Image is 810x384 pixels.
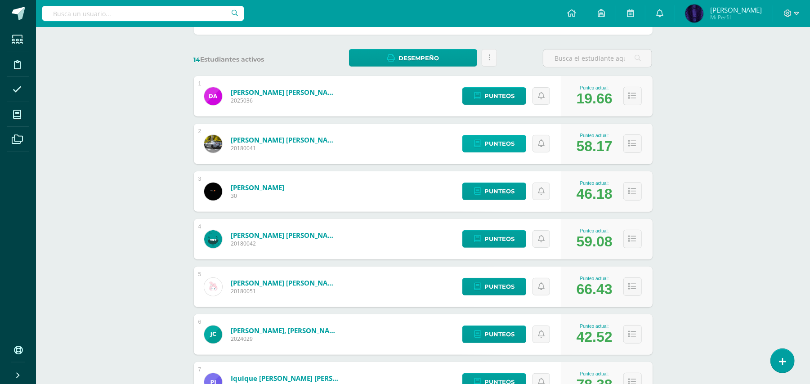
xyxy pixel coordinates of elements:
[231,240,339,247] span: 20180042
[577,85,613,90] div: Punteo actual:
[577,329,613,345] div: 42.52
[198,271,201,277] div: 5
[577,133,613,138] div: Punteo actual:
[462,183,526,200] a: Punteos
[577,90,613,107] div: 19.66
[577,324,613,329] div: Punteo actual:
[231,374,339,383] a: Iquique [PERSON_NAME] [PERSON_NAME]
[231,192,284,200] span: 30
[577,181,613,186] div: Punteo actual:
[577,228,613,233] div: Punteo actual:
[398,50,439,67] span: Desempeño
[577,281,613,298] div: 66.43
[198,128,201,134] div: 2
[231,278,339,287] a: [PERSON_NAME] [PERSON_NAME]
[204,326,222,344] img: 558de4f0f00bb75287a72aebf1b7c284.png
[231,97,339,104] span: 2025036
[484,326,515,343] span: Punteos
[484,135,515,152] span: Punteos
[577,138,613,155] div: 58.17
[685,4,703,22] img: d8752ea66dfd2e037935eb749bd91489.png
[198,366,201,373] div: 7
[484,183,515,200] span: Punteos
[198,319,201,325] div: 6
[198,176,201,182] div: 3
[204,278,222,296] img: ad45291d6cdcd25ca484d427d916cb50.png
[198,223,201,230] div: 4
[204,135,222,153] img: aa82c76cea2be605988cf4d2ac716553.png
[577,371,613,376] div: Punteo actual:
[231,135,339,144] a: [PERSON_NAME] [PERSON_NAME]
[231,326,339,335] a: [PERSON_NAME], [PERSON_NAME]
[710,5,762,14] span: [PERSON_NAME]
[231,88,339,97] a: [PERSON_NAME] [PERSON_NAME]
[231,144,339,152] span: 20180041
[462,135,526,152] a: Punteos
[577,276,613,281] div: Punteo actual:
[484,278,515,295] span: Punteos
[42,6,244,21] input: Busca un usuario...
[462,278,526,295] a: Punteos
[204,87,222,105] img: 1e372ffb189e0d4d8433b5017fa9ca8c.png
[577,186,613,202] div: 46.18
[198,80,201,87] div: 1
[194,56,201,64] span: 14
[462,230,526,248] a: Punteos
[462,87,526,105] a: Punteos
[710,13,762,21] span: Mi Perfil
[204,230,222,248] img: 239da04b131deb1153c2c3b3b5ac403e.png
[484,231,515,247] span: Punteos
[577,233,613,250] div: 59.08
[462,326,526,343] a: Punteos
[204,183,222,201] img: 000a9e9589b33eccde62d9fa392e01a2.png
[231,287,339,295] span: 20180051
[231,231,339,240] a: [PERSON_NAME] [PERSON_NAME]
[231,183,284,192] a: [PERSON_NAME]
[231,335,339,343] span: 2024029
[194,55,303,64] label: Estudiantes activos
[349,49,477,67] a: Desempeño
[543,49,652,67] input: Busca el estudiante aquí...
[484,88,515,104] span: Punteos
